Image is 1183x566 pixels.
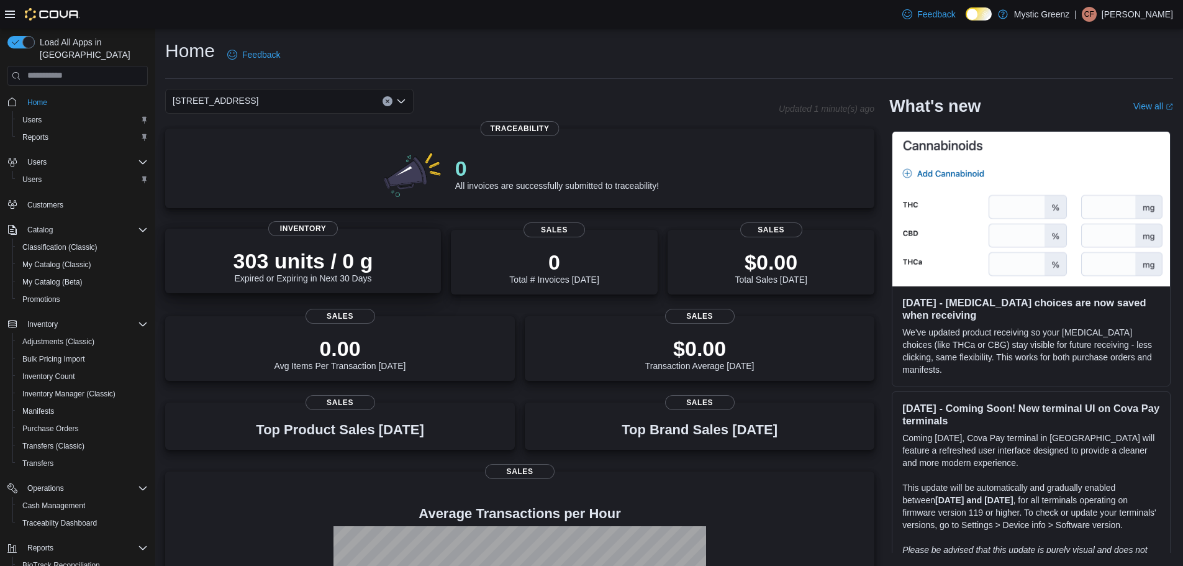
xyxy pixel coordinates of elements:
[22,481,148,496] span: Operations
[12,111,153,129] button: Users
[25,8,80,21] img: Cova
[1133,101,1173,111] a: View allExternal link
[12,514,153,532] button: Traceabilty Dashboard
[17,439,148,454] span: Transfers (Classic)
[22,317,148,332] span: Inventory
[233,249,373,283] div: Expired or Expiring in Next 30 Days
[1166,103,1173,111] svg: External link
[35,36,148,61] span: Load All Apps in [GEOGRAPHIC_DATA]
[17,421,84,436] a: Purchase Orders
[17,292,148,307] span: Promotions
[27,157,47,167] span: Users
[12,256,153,273] button: My Catalog (Classic)
[735,250,807,285] div: Total Sales [DATE]
[455,156,659,181] p: 0
[256,422,424,437] h3: Top Product Sales [DATE]
[222,42,285,67] a: Feedback
[665,395,735,410] span: Sales
[2,93,153,111] button: Home
[165,39,215,63] h1: Home
[17,130,53,145] a: Reports
[22,155,148,170] span: Users
[22,222,148,237] span: Catalog
[22,541,58,555] button: Reports
[22,222,58,237] button: Catalog
[1084,7,1094,22] span: CF
[17,334,148,349] span: Adjustments (Classic)
[17,498,148,513] span: Cash Management
[27,483,64,493] span: Operations
[509,250,599,285] div: Total # Invoices [DATE]
[233,249,373,273] p: 303 units / 0 g
[902,402,1160,427] h3: [DATE] - Coming Soon! New terminal UI on Cova Pay terminals
[12,437,153,455] button: Transfers (Classic)
[17,240,102,255] a: Classification (Classic)
[17,404,148,419] span: Manifests
[22,337,94,347] span: Adjustments (Classic)
[17,257,96,272] a: My Catalog (Classic)
[12,385,153,403] button: Inventory Manager (Classic)
[22,175,42,185] span: Users
[12,420,153,437] button: Purchase Orders
[1082,7,1097,22] div: Christine Flanagan
[22,481,69,496] button: Operations
[17,369,80,384] a: Inventory Count
[17,456,58,471] a: Transfers
[27,98,47,107] span: Home
[17,130,148,145] span: Reports
[17,386,148,401] span: Inventory Manager (Classic)
[2,539,153,557] button: Reports
[396,96,406,106] button: Open list of options
[27,319,58,329] span: Inventory
[12,403,153,420] button: Manifests
[12,350,153,368] button: Bulk Pricing Import
[2,153,153,171] button: Users
[22,197,148,212] span: Customers
[22,242,97,252] span: Classification (Classic)
[897,2,960,27] a: Feedback
[17,172,148,187] span: Users
[22,277,83,287] span: My Catalog (Beta)
[17,334,99,349] a: Adjustments (Classic)
[665,309,735,324] span: Sales
[12,291,153,308] button: Promotions
[306,395,375,410] span: Sales
[381,148,445,198] img: 0
[22,132,48,142] span: Reports
[22,424,79,434] span: Purchase Orders
[1074,7,1077,22] p: |
[902,432,1160,469] p: Coming [DATE], Cova Pay terminal in [GEOGRAPHIC_DATA] will feature a refreshed user interface des...
[173,93,258,108] span: [STREET_ADDRESS]
[27,225,53,235] span: Catalog
[27,200,63,210] span: Customers
[902,482,1160,531] p: This update will be automatically and gradually enabled between , for all terminals operating on ...
[17,456,148,471] span: Transfers
[242,48,280,61] span: Feedback
[902,296,1160,321] h3: [DATE] - [MEDICAL_DATA] choices are now saved when receiving
[622,422,777,437] h3: Top Brand Sales [DATE]
[22,372,75,381] span: Inventory Count
[17,516,102,531] a: Traceabilty Dashboard
[17,257,148,272] span: My Catalog (Classic)
[1102,7,1173,22] p: [PERSON_NAME]
[12,273,153,291] button: My Catalog (Beta)
[22,198,68,212] a: Customers
[17,386,120,401] a: Inventory Manager (Classic)
[889,96,981,116] h2: What's new
[17,275,88,290] a: My Catalog (Beta)
[740,222,802,237] span: Sales
[966,21,966,21] span: Dark Mode
[22,155,52,170] button: Users
[2,196,153,214] button: Customers
[2,316,153,333] button: Inventory
[2,480,153,497] button: Operations
[17,172,47,187] a: Users
[12,455,153,472] button: Transfers
[17,352,148,367] span: Bulk Pricing Import
[509,250,599,275] p: 0
[274,336,406,371] div: Avg Items Per Transaction [DATE]
[1014,7,1069,22] p: Mystic Greenz
[17,112,148,127] span: Users
[17,292,65,307] a: Promotions
[12,368,153,385] button: Inventory Count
